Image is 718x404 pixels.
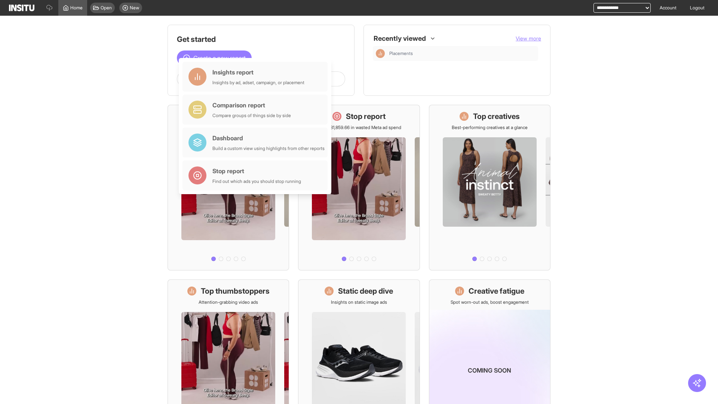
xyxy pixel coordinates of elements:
[212,178,301,184] div: Find out which ads you should stop running
[177,34,345,45] h1: Get started
[429,105,550,270] a: Top creativesBest-performing creatives at a glance
[70,5,83,11] span: Home
[317,125,401,131] p: Save £31,859.66 in wasted Meta ad spend
[389,50,535,56] span: Placements
[177,50,252,65] button: Create a new report
[331,299,387,305] p: Insights on static image ads
[346,111,386,122] h1: Stop report
[389,50,413,56] span: Placements
[201,286,270,296] h1: Top thumbstoppers
[130,5,139,11] span: New
[473,111,520,122] h1: Top creatives
[212,101,291,110] div: Comparison report
[376,49,385,58] div: Insights
[212,166,301,175] div: Stop report
[212,134,325,143] div: Dashboard
[9,4,34,11] img: Logo
[212,113,291,119] div: Compare groups of things side by side
[298,105,420,270] a: Stop reportSave £31,859.66 in wasted Meta ad spend
[193,53,246,62] span: Create a new report
[199,299,258,305] p: Attention-grabbing video ads
[212,80,304,86] div: Insights by ad, adset, campaign, or placement
[168,105,289,270] a: What's live nowSee all active ads instantly
[101,5,112,11] span: Open
[212,68,304,77] div: Insights report
[212,146,325,151] div: Build a custom view using highlights from other reports
[452,125,528,131] p: Best-performing creatives at a glance
[338,286,393,296] h1: Static deep dive
[516,35,541,42] button: View more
